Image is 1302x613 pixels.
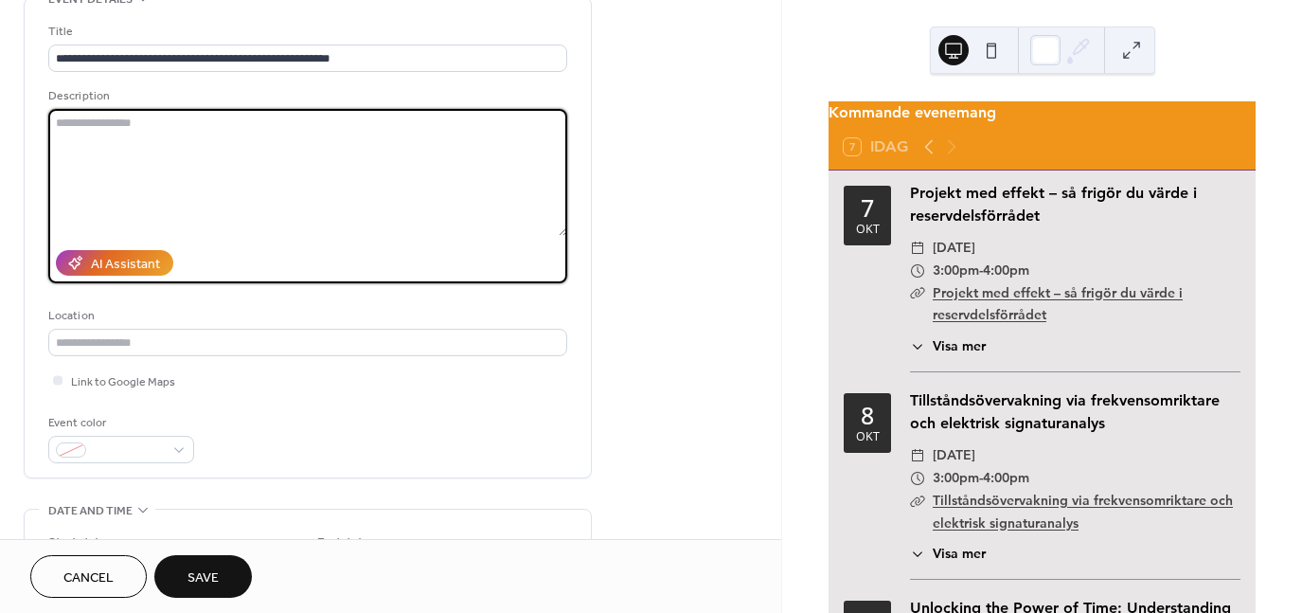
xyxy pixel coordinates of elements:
[48,22,563,42] div: Title
[56,250,173,276] button: AI Assistant
[910,336,986,356] button: ​Visa mer
[910,544,986,564] button: ​Visa mer
[48,86,563,106] div: Description
[933,336,986,356] span: Visa mer
[910,282,925,305] div: ​
[48,413,190,433] div: Event color
[910,237,925,260] div: ​
[187,568,219,588] span: Save
[154,555,252,598] button: Save
[983,467,1029,490] span: 4:00pm
[71,372,175,392] span: Link to Google Maps
[91,255,160,275] div: AI Assistant
[910,467,925,490] div: ​
[983,260,1029,282] span: 4:00pm
[910,336,925,356] div: ​
[861,404,874,427] div: 8
[933,492,1233,532] a: Tillståndsövervakning via frekvensomriktare och elektrisk signaturanalys
[317,533,370,553] div: End date
[933,284,1183,324] a: Projekt med effekt – så frigör du värde i reservdelsförrådet
[910,260,925,282] div: ​
[856,431,880,443] div: okt
[63,568,114,588] span: Cancel
[30,555,147,598] button: Cancel
[910,391,1220,432] a: Tillståndsövervakning via frekvensomriktare och elektrisk signaturanalys
[861,196,874,220] div: 7
[48,501,133,521] span: Date and time
[933,467,979,490] span: 3:00pm
[48,533,107,553] div: Start date
[933,260,979,282] span: 3:00pm
[910,490,925,513] div: ​
[48,306,563,326] div: Location
[933,444,975,467] span: [DATE]
[829,101,1256,124] div: Kommande evenemang
[910,184,1197,225] a: Projekt med effekt – så frigör du värde i reservdelsförrådet
[933,544,986,564] span: Visa mer
[856,224,880,236] div: okt
[910,444,925,467] div: ​
[979,467,983,490] span: -
[979,260,983,282] span: -
[933,237,975,260] span: [DATE]
[910,544,925,564] div: ​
